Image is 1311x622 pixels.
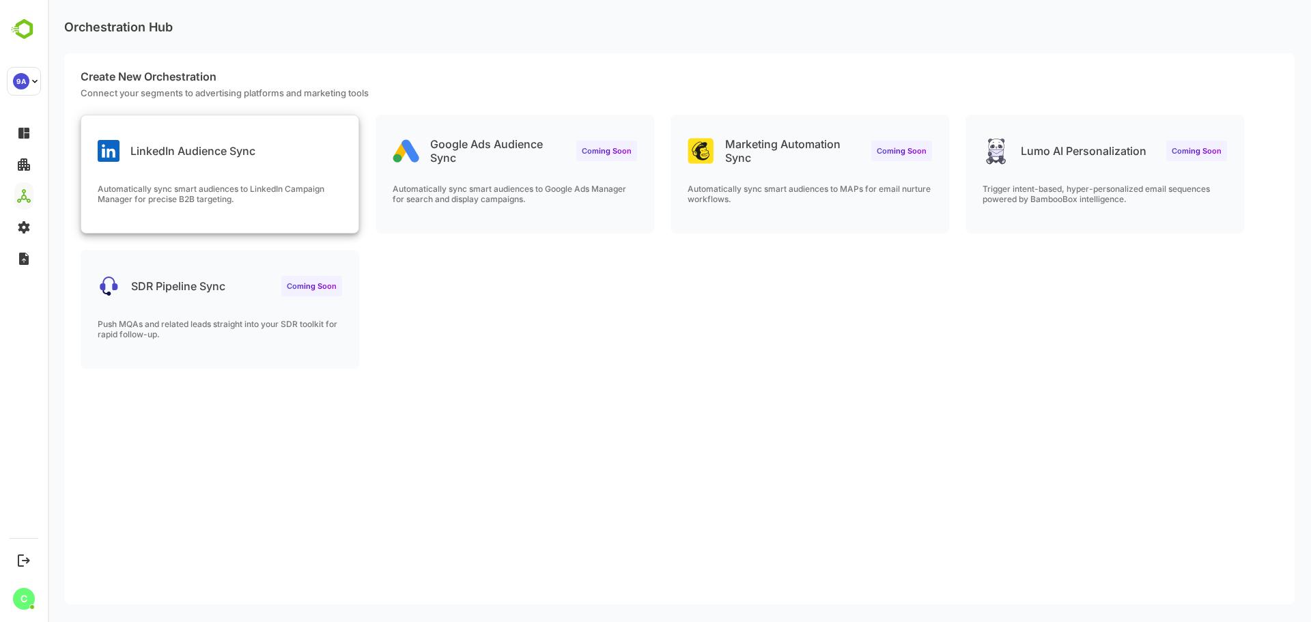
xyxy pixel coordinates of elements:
div: v 4.0.25 [38,22,67,33]
img: website_grey.svg [22,36,33,46]
p: Marketing Automation Sync [677,137,813,165]
div: 9A [13,73,29,89]
p: Lumo AI Personalization [973,144,1099,158]
img: tab_keywords_by_traffic_grey.svg [155,79,166,90]
p: Push MQAs and related leads straight into your SDR toolkit for rapid follow-up. [50,319,294,339]
div: Mots-clés [170,81,209,89]
button: Logout [14,551,33,569]
img: tab_domain_overview_orange.svg [55,79,66,90]
div: Domaine: [URL] [36,36,101,46]
span: Coming Soon [239,281,289,291]
span: Coming Soon [534,146,584,156]
p: LinkedIn Audience Sync [83,144,208,158]
p: Automatically sync smart audiences to Google Ads Manager for search and display campaigns. [345,184,589,204]
p: Automatically sync smart audiences to MAPs for email nurture workflows. [640,184,884,204]
img: BambooboxLogoMark.f1c84d78b4c51b1a7b5f700c9845e183.svg [7,16,42,42]
span: Coming Soon [829,146,879,156]
p: Trigger intent-based, hyper-personalized email sequences powered by BambooBox intelligence. [935,184,1179,204]
span: Coming Soon [1124,146,1174,156]
p: Create New Orchestration [33,70,1247,83]
img: logo_orange.svg [22,22,33,33]
p: Automatically sync smart audiences to LinkedIn Campaign Manager for precise B2B targeting. [50,184,294,204]
p: SDR Pipeline Sync [83,279,178,293]
p: Orchestration Hub [16,20,125,34]
div: Domaine [70,81,105,89]
p: Connect your segments to advertising platforms and marketing tools [33,87,1247,98]
div: C [13,588,35,610]
p: Google Ads Audience Sync [382,137,518,165]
